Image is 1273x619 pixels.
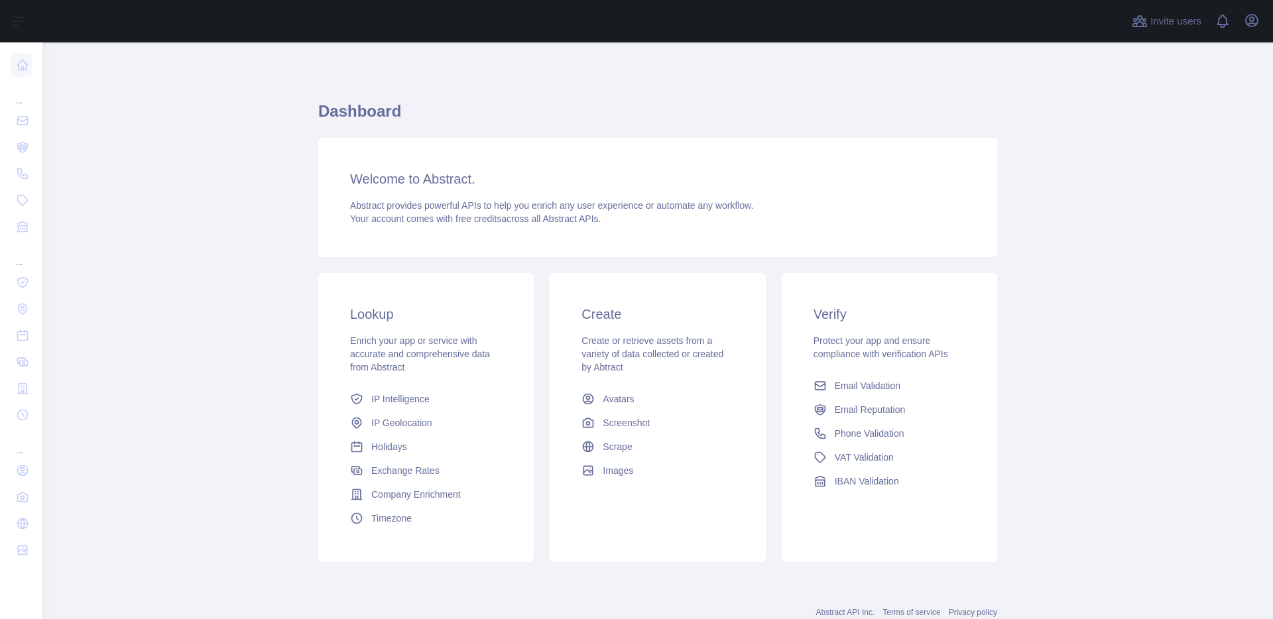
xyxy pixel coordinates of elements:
h1: Dashboard [318,101,997,133]
a: Holidays [345,435,507,459]
span: Holidays [371,440,407,453]
h3: Create [581,305,733,323]
span: Invite users [1150,14,1201,29]
a: Timezone [345,506,507,530]
a: Exchange Rates [345,459,507,482]
a: Email Reputation [808,398,971,422]
span: IBAN Validation [835,475,899,488]
span: free credits [455,213,501,224]
a: Company Enrichment [345,482,507,506]
span: Email Reputation [835,403,906,416]
a: Screenshot [576,411,739,435]
a: Abstract API Inc. [816,608,875,617]
span: Enrich your app or service with accurate and comprehensive data from Abstract [350,335,490,372]
h3: Verify [814,305,965,323]
span: Create or retrieve assets from a variety of data collected or created by Abtract [581,335,723,372]
span: Exchange Rates [371,464,440,477]
div: ... [11,241,32,268]
a: Terms of service [882,608,940,617]
span: Protect your app and ensure compliance with verification APIs [814,335,948,359]
a: Scrape [576,435,739,459]
a: Email Validation [808,374,971,398]
span: Screenshot [603,416,650,429]
span: IP Geolocation [371,416,432,429]
span: Company Enrichment [371,488,461,501]
a: VAT Validation [808,445,971,469]
span: Your account comes with across all Abstract APIs. [350,213,601,224]
span: Timezone [371,512,412,525]
a: IP Geolocation [345,411,507,435]
div: ... [11,80,32,106]
a: Phone Validation [808,422,971,445]
div: ... [11,429,32,456]
h3: Welcome to Abstract. [350,170,965,188]
span: Phone Validation [835,427,904,440]
a: Avatars [576,387,739,411]
span: Abstract provides powerful APIs to help you enrich any user experience or automate any workflow. [350,200,754,211]
span: Avatars [603,392,634,406]
a: Privacy policy [949,608,997,617]
span: IP Intelligence [371,392,430,406]
span: VAT Validation [835,451,894,464]
a: IP Intelligence [345,387,507,411]
a: Images [576,459,739,482]
span: Images [603,464,633,477]
button: Invite users [1129,11,1204,32]
a: IBAN Validation [808,469,971,493]
span: Scrape [603,440,632,453]
h3: Lookup [350,305,502,323]
span: Email Validation [835,379,900,392]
